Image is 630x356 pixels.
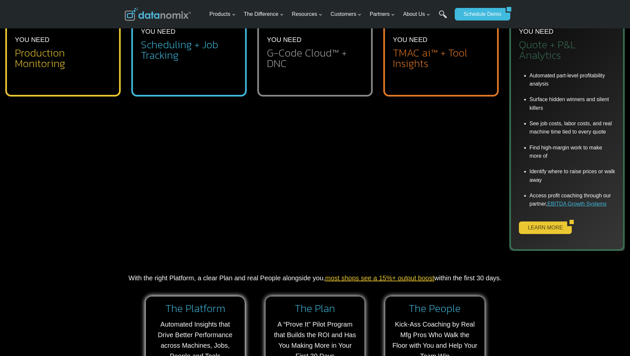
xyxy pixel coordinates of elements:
span: About Us [403,10,430,19]
h2: Quote + P&L Analytics [519,39,615,60]
h2: Production Monitoring [15,48,111,69]
a: LEARN MORE [519,221,567,234]
p: With the right Platform, a clear Plan and real People alongside you, within the first 30 days. [125,273,506,283]
li: See job costs, labor costs, and real machine time tied to every quote [529,116,615,140]
a: Privacy Policy [90,147,111,152]
a: most shops see a 15%+ output boost [325,274,434,282]
li: Surface hidden winners and silent killers [529,92,615,116]
p: YOU NEED [393,34,427,45]
span: Phone number [149,27,179,33]
li: Automated part-level profitability analysis [529,71,615,92]
p: YOU NEED [15,34,49,45]
a: EBITDA Growth Systems [547,201,607,207]
span: State/Region [149,82,174,88]
img: Datanomix [125,8,191,21]
p: YOU NEED [141,26,175,37]
span: Last Name [149,0,170,6]
a: Schedule Demo [455,8,506,20]
span: The Difference [244,10,284,19]
a: Terms [74,147,84,152]
li: Access profit coaching through our partner, [529,188,615,208]
h2: Scheduling + Job Tracking [141,39,237,60]
h2: G-Code Cloud™ + DNC [267,48,363,69]
h2: TMAC ai™ + Tool Insights [393,48,489,69]
a: Search [439,10,447,25]
span: Customers [331,10,361,19]
span: Products [209,10,235,19]
p: YOU NEED [519,26,553,37]
nav: Primary Navigation [207,4,451,25]
li: Identify where to raise prices or walk away [529,164,615,188]
p: YOU NEED [267,34,301,45]
li: Find high-margin work to make more of [529,140,615,164]
span: Partners [370,10,395,19]
span: Resources [292,10,322,19]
